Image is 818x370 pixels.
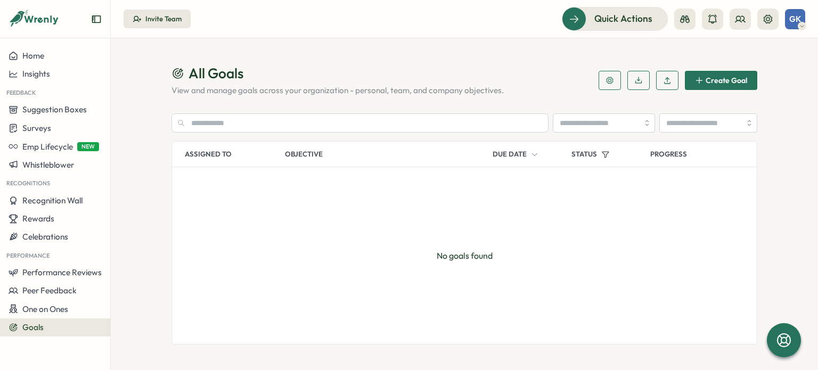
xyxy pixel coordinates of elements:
span: Home [22,51,44,61]
span: NEW [77,142,99,151]
span: Insights [22,69,50,79]
p: View and manage goals across your organization - personal, team, and company objectives. [171,85,586,96]
span: Whistleblower [22,160,74,170]
p: Objective [285,142,488,167]
span: All Goals [189,64,243,83]
p: Status [571,150,597,159]
span: Recognition Wall [22,195,83,205]
button: Download Goals [627,71,650,90]
span: Performance Reviews [22,267,102,277]
span: Celebrations [22,232,68,242]
span: One on Ones [22,304,68,314]
button: Quick Actions [562,7,668,30]
span: Quick Actions [594,12,652,26]
button: GK [785,9,805,29]
span: Create Goal [706,77,747,84]
button: Expand sidebar [91,14,102,24]
button: Create Goal [685,71,757,90]
div: Invite Team [145,14,182,24]
span: Peer Feedback [22,285,77,295]
button: Upload Goals [656,71,678,90]
span: Surveys [22,123,51,133]
p: No goals found [411,224,518,288]
span: Emp Lifecycle [22,142,73,152]
span: Goals [22,322,44,332]
p: Progress [650,142,725,167]
span: Rewards [22,213,54,224]
button: Invite Team [124,10,191,29]
span: Suggestion Boxes [22,104,87,114]
p: Due Date [493,150,527,159]
span: GK [789,14,801,23]
p: Assigned To [185,150,232,159]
